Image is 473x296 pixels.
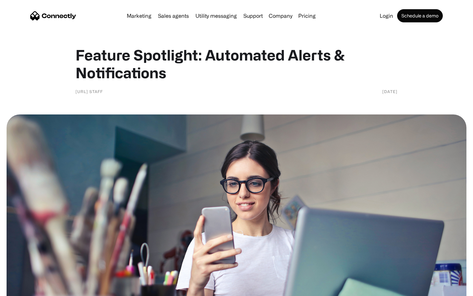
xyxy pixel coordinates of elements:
a: Login [377,13,396,18]
a: Pricing [296,13,318,18]
a: Support [241,13,265,18]
div: [URL] staff [76,88,103,95]
aside: Language selected: English [7,284,39,294]
a: Marketing [124,13,154,18]
h1: Feature Spotlight: Automated Alerts & Notifications [76,46,397,82]
a: Sales agents [155,13,191,18]
ul: Language list [13,284,39,294]
a: Utility messaging [193,13,239,18]
div: [DATE] [382,88,397,95]
div: Company [269,11,292,20]
a: Schedule a demo [397,9,443,22]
